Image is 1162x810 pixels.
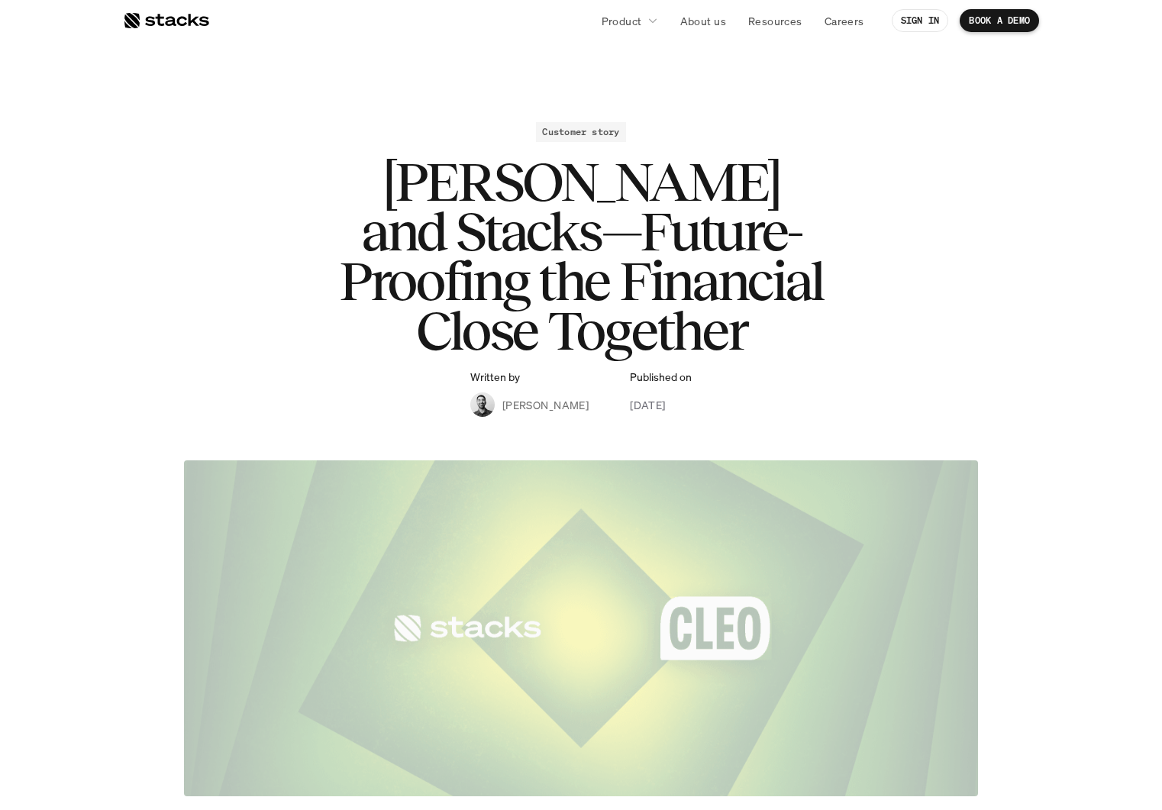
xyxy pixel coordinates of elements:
[892,9,949,32] a: SIGN IN
[630,371,692,384] p: Published on
[969,15,1030,26] p: BOOK A DEMO
[502,397,589,413] p: [PERSON_NAME]
[825,13,864,29] p: Careers
[960,9,1039,32] a: BOOK A DEMO
[470,371,520,384] p: Written by
[630,397,666,413] p: [DATE]
[671,7,735,34] a: About us
[739,7,812,34] a: Resources
[542,127,619,137] h2: Customer story
[901,15,940,26] p: SIGN IN
[815,7,873,34] a: Careers
[680,13,726,29] p: About us
[748,13,802,29] p: Resources
[602,13,642,29] p: Product
[276,157,886,355] h1: [PERSON_NAME] and Stacks—Future-Proofing the Financial Close Together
